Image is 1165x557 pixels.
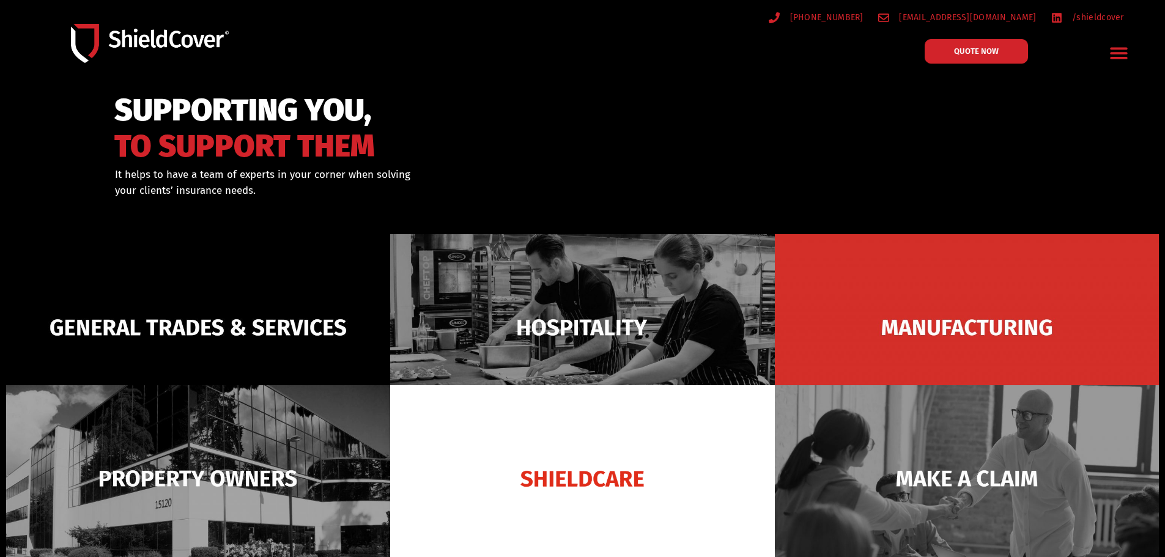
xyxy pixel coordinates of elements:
div: Menu Toggle [1105,39,1134,67]
a: QUOTE NOW [925,39,1028,64]
span: [EMAIL_ADDRESS][DOMAIN_NAME] [896,10,1036,25]
span: SUPPORTING YOU, [114,98,375,123]
img: Shield-Cover-Underwriting-Australia-logo-full [71,24,229,62]
div: It helps to have a team of experts in your corner when solving [115,167,645,198]
a: [PHONE_NUMBER] [769,10,864,25]
a: [EMAIL_ADDRESS][DOMAIN_NAME] [878,10,1037,25]
span: /shieldcover [1069,10,1124,25]
p: your clients’ insurance needs. [115,183,645,199]
span: [PHONE_NUMBER] [787,10,864,25]
span: QUOTE NOW [954,47,999,55]
a: /shieldcover [1051,10,1124,25]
